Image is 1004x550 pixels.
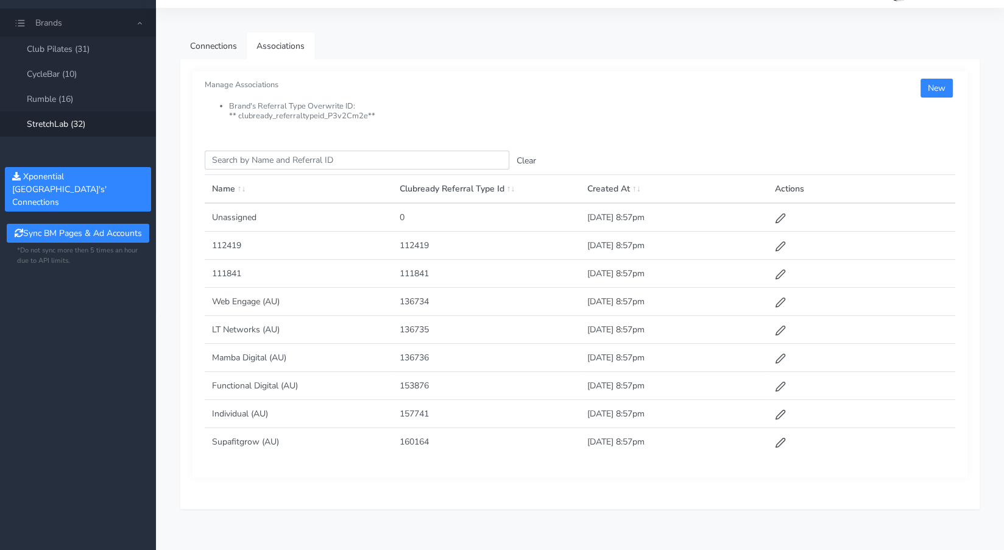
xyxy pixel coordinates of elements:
td: [DATE] 8:57pm [580,203,768,232]
td: 136735 [392,316,580,344]
td: 157741 [392,400,580,428]
td: Web Engage (AU) [205,288,392,316]
a: Associations [247,32,314,60]
td: Functional Digital (AU) [205,372,392,400]
td: [DATE] 8:57pm [580,344,768,372]
td: 111841 [205,260,392,288]
button: New [921,79,953,98]
th: Created At [580,175,768,204]
button: Clear [509,151,543,170]
th: Clubready Referral Type Id [392,175,580,204]
td: Supafitgrow (AU) [205,428,392,456]
li: Brand's Referral Type Overwrite ID: ** clubready_referraltypeid_ P3v2Cm2e ** [229,102,955,121]
td: Unassigned [205,203,392,232]
td: [DATE] 8:57pm [580,288,768,316]
td: Individual (AU) [205,400,392,428]
td: 136734 [392,288,580,316]
td: 111841 [392,260,580,288]
button: Xponential [GEOGRAPHIC_DATA]'s' Connections [5,167,151,212]
td: [DATE] 8:57pm [580,260,768,288]
td: 0 [392,203,580,232]
td: [DATE] 8:57pm [580,316,768,344]
td: 112419 [392,232,580,260]
button: Sync BM Pages & Ad Accounts [7,224,149,243]
input: enter text you want to search [205,151,509,170]
td: 112419 [205,232,392,260]
span: Brands [35,17,62,29]
td: 153876 [392,372,580,400]
small: *Do not sync more then 5 times an hour due to API limits. [17,246,139,266]
td: [DATE] 8:57pm [580,232,768,260]
small: Manage Associations [205,70,955,121]
td: [DATE] 8:57pm [580,372,768,400]
td: Mamba Digital (AU) [205,344,392,372]
td: [DATE] 8:57pm [580,400,768,428]
td: LT Networks (AU) [205,316,392,344]
td: 160164 [392,428,580,456]
a: Connections [180,32,247,60]
td: [DATE] 8:57pm [580,428,768,456]
th: Actions [768,175,955,204]
th: Name [205,175,392,204]
td: 136736 [392,344,580,372]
